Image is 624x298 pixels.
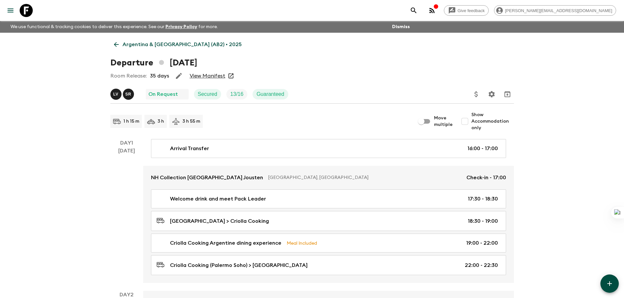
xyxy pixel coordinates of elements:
[170,261,308,269] p: Criolla Cooking (Palermo Soho) > [GEOGRAPHIC_DATA]
[198,90,217,98] p: Secured
[4,4,17,17] button: menu
[434,115,453,128] span: Move multiple
[158,118,164,125] p: 3 h
[501,8,616,13] span: [PERSON_NAME][EMAIL_ADDRESS][DOMAIN_NAME]
[494,5,616,16] div: [PERSON_NAME][EMAIL_ADDRESS][DOMAIN_NAME]
[148,90,178,98] p: On Request
[151,255,506,275] a: Criolla Cooking (Palermo Soho) > [GEOGRAPHIC_DATA]22:00 - 22:30
[170,239,281,247] p: Criolla Cooking Argentine dining experience
[466,239,498,247] p: 19:00 - 22:00
[151,211,506,231] a: [GEOGRAPHIC_DATA] > Criolla Cooking18:30 - 19:00
[110,139,143,147] p: Day 1
[110,38,245,51] a: Argentina & [GEOGRAPHIC_DATA] (AB2) • 2025
[123,41,242,48] p: Argentina & [GEOGRAPHIC_DATA] (AB2) • 2025
[485,88,498,101] button: Settings
[465,261,498,269] p: 22:00 - 22:30
[8,21,220,33] p: We use functional & tracking cookies to deliver this experience. See our for more.
[444,5,489,16] a: Give feedback
[110,56,197,69] h1: Departure [DATE]
[470,88,483,101] button: Update Price, Early Bird Discount and Costs
[390,22,411,31] button: Dismiss
[170,195,266,203] p: Welcome drink and meet Pack Leader
[123,118,139,125] p: 1 h 15 m
[466,174,506,182] p: Check-in - 17:00
[471,112,514,131] span: Show Accommodation only
[113,92,119,97] p: L V
[256,90,284,98] p: Guaranteed
[143,166,514,189] a: NH Collection [GEOGRAPHIC_DATA] Jousten[GEOGRAPHIC_DATA], [GEOGRAPHIC_DATA]Check-in - 17:00
[118,147,135,283] div: [DATE]
[170,217,269,225] p: [GEOGRAPHIC_DATA] > Criolla Cooking
[194,89,221,99] div: Secured
[150,72,169,80] p: 35 days
[110,89,135,100] button: LVSR
[268,174,461,181] p: [GEOGRAPHIC_DATA], [GEOGRAPHIC_DATA]
[230,90,243,98] p: 13 / 16
[170,145,209,152] p: Arrival Transfer
[165,25,197,29] a: Privacy Policy
[468,195,498,203] p: 17:30 - 18:30
[190,73,225,79] a: View Manifest
[454,8,488,13] span: Give feedback
[287,239,317,247] p: Meal Included
[468,217,498,225] p: 18:30 - 19:00
[151,174,263,182] p: NH Collection [GEOGRAPHIC_DATA] Jousten
[110,72,147,80] p: Room Release:
[226,89,247,99] div: Trip Fill
[151,189,506,208] a: Welcome drink and meet Pack Leader17:30 - 18:30
[467,145,498,152] p: 16:00 - 17:00
[501,88,514,101] button: Archive (Completed, Cancelled or Unsynced Departures only)
[125,92,131,97] p: S R
[407,4,420,17] button: search adventures
[182,118,200,125] p: 3 h 55 m
[151,234,506,253] a: Criolla Cooking Argentine dining experienceMeal Included19:00 - 22:00
[151,139,506,158] a: Arrival Transfer16:00 - 17:00
[110,91,135,96] span: Lucas Valentim, Sol Rodriguez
